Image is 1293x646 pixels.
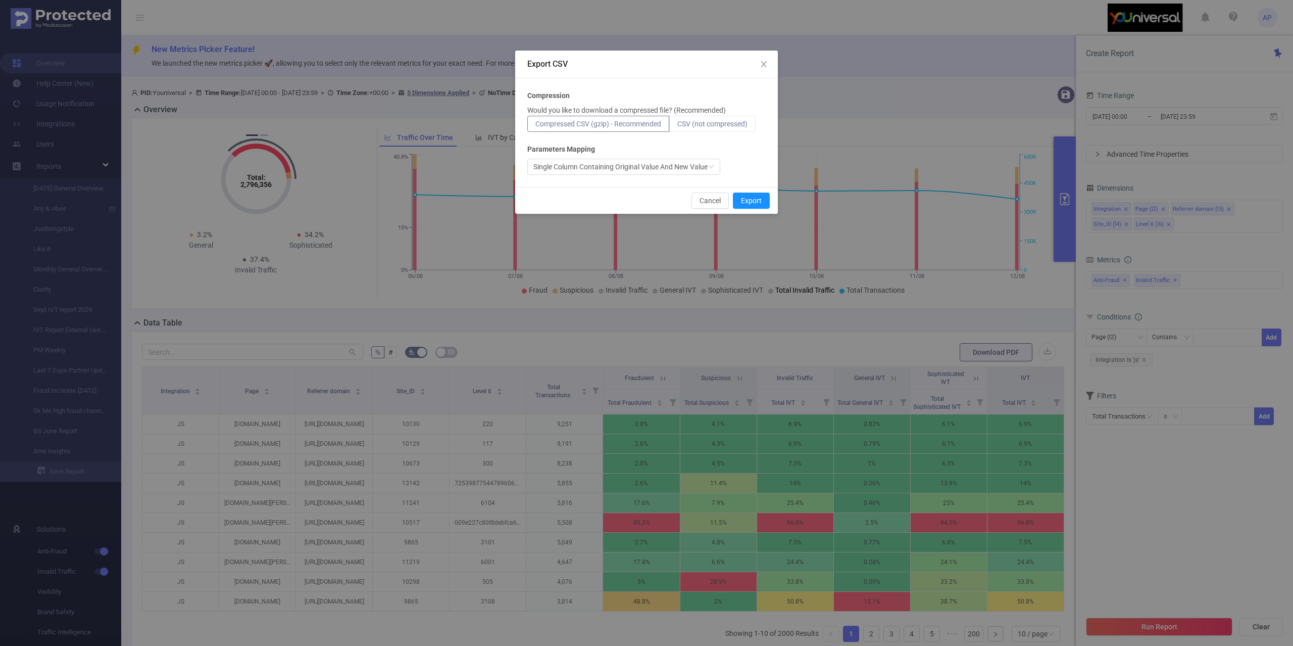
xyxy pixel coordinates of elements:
span: Compressed CSV (gzip) - Recommended [535,120,661,128]
button: Close [750,51,778,79]
i: icon: close [760,60,768,68]
p: Would you like to download a compressed file? (Recommended) [527,105,726,116]
span: CSV (not compressed) [677,120,748,128]
button: Cancel [691,193,729,209]
div: Single Column Containing Original Value And New Value [533,159,708,174]
i: icon: down [708,164,714,171]
div: Export CSV [527,59,766,70]
b: Compression [527,90,570,101]
b: Parameters Mapping [527,144,595,155]
button: Export [733,193,770,209]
